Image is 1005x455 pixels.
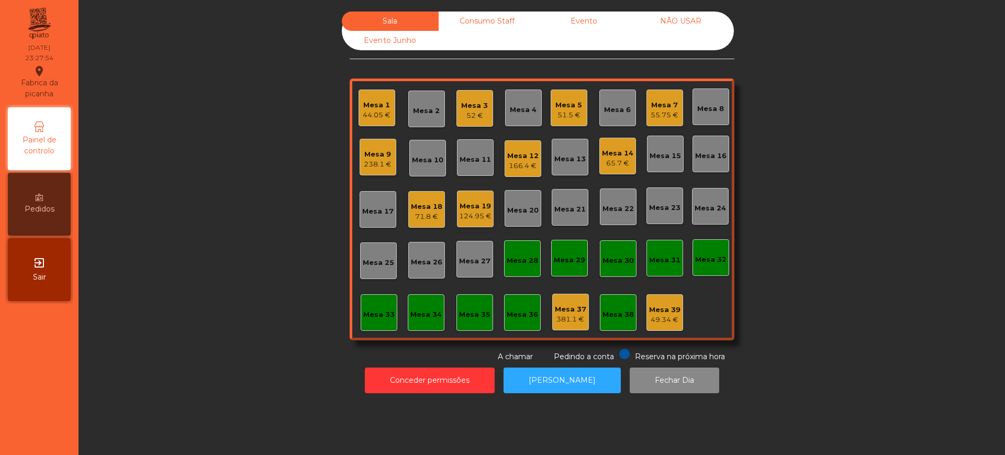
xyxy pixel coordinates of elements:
[555,304,586,315] div: Mesa 37
[342,12,439,31] div: Sala
[554,154,586,164] div: Mesa 13
[507,256,538,266] div: Mesa 28
[25,53,53,63] div: 23:27:54
[554,204,586,215] div: Mesa 21
[555,100,582,110] div: Mesa 5
[510,105,537,115] div: Mesa 4
[602,204,634,214] div: Mesa 22
[25,204,54,215] span: Pedidos
[459,309,490,320] div: Mesa 35
[604,105,631,115] div: Mesa 6
[411,202,442,212] div: Mesa 18
[460,154,491,165] div: Mesa 11
[602,309,634,320] div: Mesa 38
[363,110,390,120] div: 44.05 €
[602,158,633,169] div: 65.7 €
[10,135,68,157] span: Painel de controlo
[649,255,680,265] div: Mesa 31
[413,106,440,116] div: Mesa 2
[363,258,394,268] div: Mesa 25
[635,352,725,361] span: Reserva na próxima hora
[439,12,535,31] div: Consumo Staff
[363,100,390,110] div: Mesa 1
[507,151,539,161] div: Mesa 12
[459,201,492,212] div: Mesa 19
[649,305,680,315] div: Mesa 39
[33,257,46,269] i: exit_to_app
[26,5,52,42] img: qpiato
[507,161,539,171] div: 166.4 €
[365,368,495,393] button: Conceder permissões
[411,257,442,268] div: Mesa 26
[461,101,488,111] div: Mesa 3
[695,151,727,161] div: Mesa 16
[412,155,443,165] div: Mesa 10
[554,352,614,361] span: Pedindo a conta
[459,256,490,267] div: Mesa 27
[461,110,488,121] div: 52 €
[602,148,633,159] div: Mesa 14
[342,31,439,50] div: Evento Junho
[535,12,632,31] div: Evento
[364,149,392,160] div: Mesa 9
[498,352,533,361] span: A chamar
[362,206,394,217] div: Mesa 17
[695,203,726,214] div: Mesa 24
[649,203,680,213] div: Mesa 23
[555,314,586,325] div: 381.1 €
[411,212,442,222] div: 71.8 €
[555,110,582,120] div: 51.5 €
[507,205,539,216] div: Mesa 20
[363,309,395,320] div: Mesa 33
[554,255,585,265] div: Mesa 29
[459,211,492,221] div: 124.95 €
[697,104,724,114] div: Mesa 8
[33,272,46,283] span: Sair
[507,309,538,320] div: Mesa 36
[504,368,621,393] button: [PERSON_NAME]
[649,315,680,325] div: 49.34 €
[651,100,678,110] div: Mesa 7
[410,309,442,320] div: Mesa 34
[650,151,681,161] div: Mesa 15
[651,110,678,120] div: 55.75 €
[695,254,727,265] div: Mesa 32
[630,368,719,393] button: Fechar Dia
[364,159,392,170] div: 238.1 €
[28,43,50,52] div: [DATE]
[8,65,70,99] div: Fabrica da picanha
[33,65,46,77] i: location_on
[602,256,634,266] div: Mesa 30
[632,12,729,31] div: NÃO USAR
